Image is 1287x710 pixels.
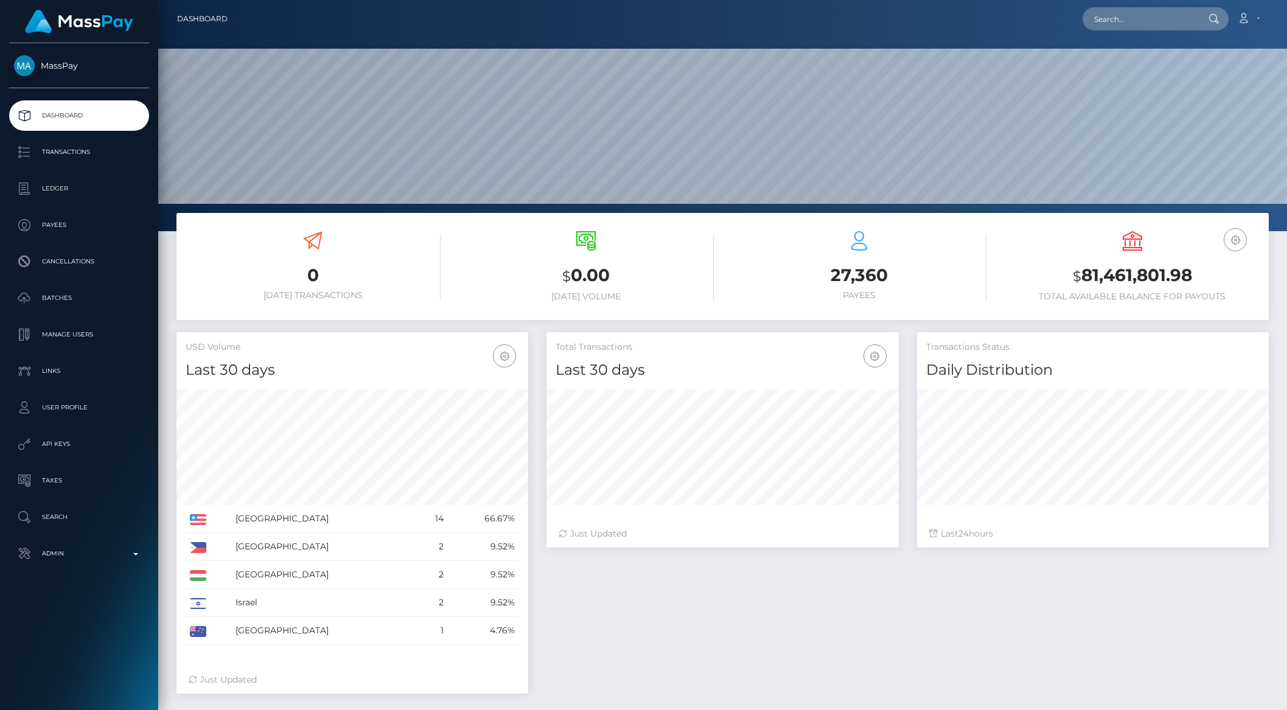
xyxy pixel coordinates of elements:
a: Ledger [9,173,149,204]
div: Last hours [929,527,1257,540]
p: Admin [14,545,144,563]
a: Admin [9,538,149,569]
a: Taxes [9,465,149,496]
p: Taxes [14,472,144,490]
p: Batches [14,289,144,307]
h6: Total Available Balance for Payouts [1005,291,1260,302]
img: IL.png [190,598,206,609]
input: Search... [1083,7,1197,30]
p: Payees [14,216,144,234]
div: Just Updated [189,673,516,686]
a: Batches [9,283,149,313]
div: Just Updated [559,527,886,540]
h3: 27,360 [732,263,987,287]
td: 2 [417,533,448,561]
h3: 0.00 [459,263,714,288]
td: 66.67% [448,505,519,533]
h4: Daily Distribution [926,360,1260,381]
a: Dashboard [9,100,149,131]
a: API Keys [9,429,149,459]
td: 14 [417,505,448,533]
td: [GEOGRAPHIC_DATA] [231,617,417,645]
td: 2 [417,561,448,589]
p: Ledger [14,179,144,198]
h4: Last 30 days [186,360,519,381]
img: MassPay Logo [25,10,133,33]
td: [GEOGRAPHIC_DATA] [231,505,417,533]
h4: Last 30 days [556,360,889,381]
h6: [DATE] Transactions [186,290,441,301]
h5: Transactions Status [926,341,1260,353]
small: $ [562,268,571,285]
img: AU.png [190,626,206,637]
td: 1 [417,617,448,645]
p: Transactions [14,143,144,161]
h5: Total Transactions [556,341,889,353]
h6: Payees [732,290,987,301]
td: 4.76% [448,617,519,645]
td: [GEOGRAPHIC_DATA] [231,533,417,561]
img: US.png [190,514,206,525]
h3: 81,461,801.98 [1005,263,1260,288]
h3: 0 [186,263,441,287]
a: Cancellations [9,246,149,277]
p: API Keys [14,435,144,453]
img: PH.png [190,542,206,553]
span: MassPay [9,60,149,71]
a: Manage Users [9,319,149,350]
td: Israel [231,589,417,617]
p: Manage Users [14,325,144,344]
h5: USD Volume [186,341,519,353]
img: MassPay [14,55,35,76]
td: [GEOGRAPHIC_DATA] [231,561,417,589]
a: User Profile [9,392,149,423]
img: HU.png [190,570,206,581]
p: Search [14,508,144,526]
a: Dashboard [177,6,228,32]
a: Links [9,356,149,386]
td: 9.52% [448,533,519,561]
td: 9.52% [448,589,519,617]
a: Transactions [9,137,149,167]
span: 24 [958,528,969,539]
p: Dashboard [14,106,144,125]
h6: [DATE] Volume [459,291,714,302]
p: Links [14,362,144,380]
p: User Profile [14,399,144,417]
td: 2 [417,589,448,617]
p: Cancellations [14,252,144,271]
a: Search [9,502,149,532]
small: $ [1073,268,1081,285]
a: Payees [9,210,149,240]
td: 9.52% [448,561,519,589]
